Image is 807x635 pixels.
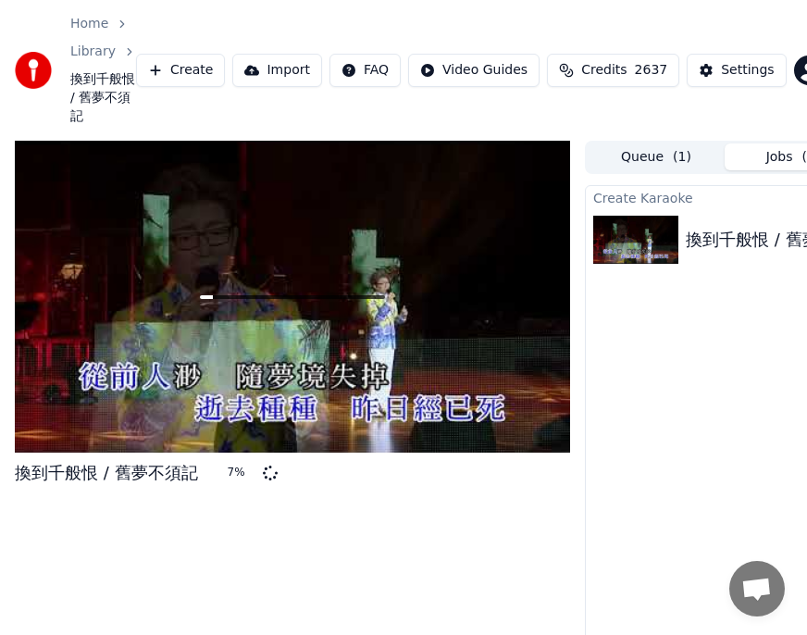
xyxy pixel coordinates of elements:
a: 打開聊天 [729,561,785,616]
button: Video Guides [408,54,540,87]
span: 2637 [635,61,668,80]
nav: breadcrumb [70,15,136,126]
button: Credits2637 [547,54,679,87]
span: Credits [581,61,627,80]
span: 換到千般恨 / 舊夢不須記 [70,70,136,126]
button: FAQ [329,54,401,87]
a: Library [70,43,116,61]
img: youka [15,52,52,89]
button: Import [232,54,321,87]
a: Home [70,15,108,33]
button: Queue [588,143,725,170]
div: Settings [721,61,774,80]
div: 7 % [228,466,255,480]
button: Create [136,54,226,87]
button: Settings [687,54,786,87]
span: ( 1 ) [673,148,691,167]
div: 換到千般恨 / 舊夢不須記 [15,460,198,486]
